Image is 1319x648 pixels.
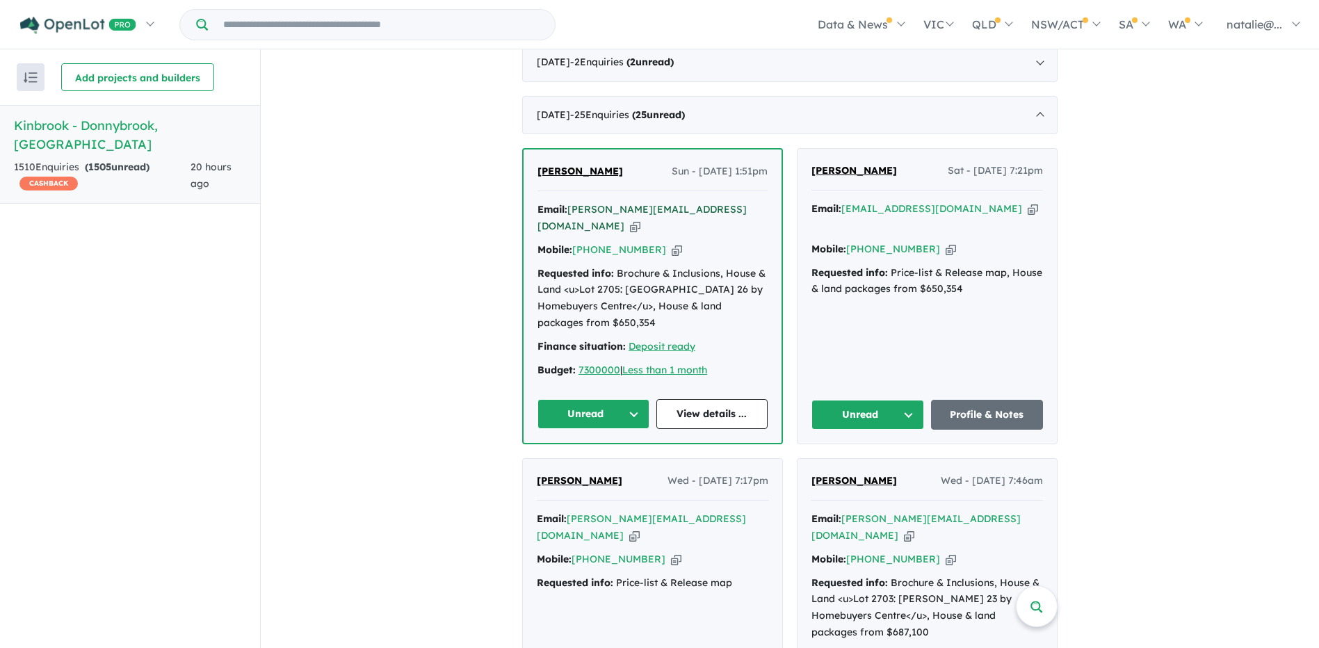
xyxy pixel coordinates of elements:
span: natalie@... [1227,17,1282,31]
span: Sun - [DATE] 1:51pm [672,163,768,180]
strong: Budget: [537,364,576,376]
strong: Email: [811,512,841,525]
a: [EMAIL_ADDRESS][DOMAIN_NAME] [841,202,1022,215]
button: Unread [537,399,649,429]
strong: ( unread) [632,108,685,121]
a: [PHONE_NUMBER] [572,553,665,565]
input: Try estate name, suburb, builder or developer [211,10,552,40]
a: View details ... [656,399,768,429]
a: [PERSON_NAME][EMAIL_ADDRESS][DOMAIN_NAME] [811,512,1021,542]
div: Price-list & Release map [537,575,768,592]
div: Brochure & Inclusions, House & Land <u>Lot 2705: [GEOGRAPHIC_DATA] 26 by Homebuyers Centre</u>, H... [537,266,768,332]
div: [DATE] [522,43,1058,82]
a: [PERSON_NAME] [811,473,897,489]
a: [PERSON_NAME] [811,163,897,179]
button: Copy [630,219,640,234]
a: 7300000 [578,364,620,376]
strong: Finance situation: [537,340,626,353]
a: [PHONE_NUMBER] [846,243,940,255]
a: Less than 1 month [622,364,707,376]
strong: Mobile: [537,243,572,256]
span: 20 hours ago [191,161,232,190]
strong: Mobile: [537,553,572,565]
a: [PHONE_NUMBER] [572,243,666,256]
span: [PERSON_NAME] [537,474,622,487]
strong: Email: [537,203,567,216]
img: sort.svg [24,72,38,83]
div: Price-list & Release map, House & land packages from $650,354 [811,265,1043,298]
a: [PERSON_NAME][EMAIL_ADDRESS][DOMAIN_NAME] [537,203,747,232]
div: 1510 Enquir ies [14,159,191,193]
button: Copy [672,243,682,257]
strong: Requested info: [537,267,614,280]
span: 2 [630,56,636,68]
strong: Mobile: [811,243,846,255]
button: Add projects and builders [61,63,214,91]
button: Copy [904,528,914,543]
strong: Mobile: [811,553,846,565]
span: Sat - [DATE] 7:21pm [948,163,1043,179]
span: 25 [636,108,647,121]
button: Copy [629,528,640,543]
button: Copy [946,242,956,257]
span: - 2 Enquir ies [570,56,674,68]
strong: Requested info: [537,576,613,589]
span: - 25 Enquir ies [570,108,685,121]
h5: Kinbrook - Donnybrook , [GEOGRAPHIC_DATA] [14,116,246,154]
button: Copy [1028,202,1038,216]
a: [PERSON_NAME] [537,163,623,180]
strong: Requested info: [811,576,888,589]
strong: Email: [537,512,567,525]
a: Profile & Notes [931,400,1044,430]
strong: ( unread) [85,161,149,173]
a: [PHONE_NUMBER] [846,553,940,565]
strong: Email: [811,202,841,215]
img: Openlot PRO Logo White [20,17,136,34]
div: [DATE] [522,96,1058,135]
span: Wed - [DATE] 7:17pm [667,473,768,489]
span: 1505 [88,161,111,173]
span: [PERSON_NAME] [811,474,897,487]
button: Copy [671,552,681,567]
span: CASHBACK [19,177,78,191]
div: Brochure & Inclusions, House & Land <u>Lot 2703: [PERSON_NAME] 23 by Homebuyers Centre</u>, House... [811,575,1043,641]
a: Deposit ready [629,340,695,353]
strong: Requested info: [811,266,888,279]
span: [PERSON_NAME] [537,165,623,177]
a: [PERSON_NAME] [537,473,622,489]
strong: ( unread) [626,56,674,68]
a: [PERSON_NAME][EMAIL_ADDRESS][DOMAIN_NAME] [537,512,746,542]
div: | [537,362,768,379]
button: Copy [946,552,956,567]
span: [PERSON_NAME] [811,164,897,177]
button: Unread [811,400,924,430]
span: Wed - [DATE] 7:46am [941,473,1043,489]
